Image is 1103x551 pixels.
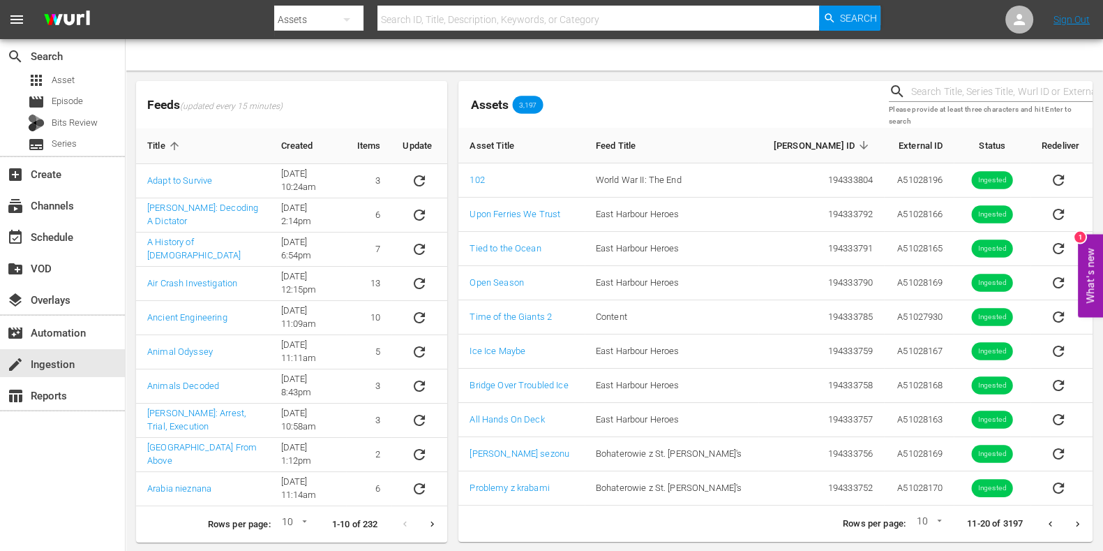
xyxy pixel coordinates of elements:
span: Channels [7,198,24,214]
input: Search Title, Series Title, Wurl ID or External ID [911,82,1093,103]
a: Upon Ferries We Trust [470,209,560,219]
td: East Harbour Heroes [585,232,758,266]
td: 194333756 [758,437,884,471]
span: Ingested [971,346,1012,357]
a: A History of [DEMOGRAPHIC_DATA] [147,237,241,260]
td: A51028170 [884,471,954,506]
td: East Harbour Heroes [585,198,758,232]
td: [DATE] 11:09am [270,301,346,335]
td: East Harbour Heroes [585,335,758,369]
button: Search [819,6,880,31]
th: External ID [884,128,954,163]
p: Please provide at least three characters and hit Enter to search [889,104,1093,127]
td: 194333792 [758,198,884,232]
div: 1 [1074,231,1086,242]
td: A51028165 [884,232,954,266]
a: [PERSON_NAME]: Decoding A Dictator [147,203,258,226]
div: 10 [911,513,945,534]
td: [DATE] 10:24am [270,164,346,198]
span: Episode [52,94,83,108]
td: East Harbour Heroes [585,403,758,437]
th: Status [954,128,1030,163]
td: 3 [346,369,392,404]
a: Problemy z krabami [470,483,550,493]
a: Time of the Giants 2 [470,311,552,322]
span: Ingested [971,449,1012,460]
a: [PERSON_NAME] sezonu [470,448,569,459]
span: Series [52,137,77,151]
span: [PERSON_NAME] ID [774,139,873,152]
span: (updated every 15 minutes) [180,101,283,112]
p: Rows per page: [208,518,271,531]
button: Open Feedback Widget [1078,234,1103,317]
span: Ingested [971,244,1012,254]
td: 194333804 [758,163,884,198]
div: 10 [276,514,310,535]
a: Ice Ice Maybe [470,346,525,356]
th: Redeliver [1030,128,1093,163]
button: Next page [419,510,446,538]
td: 7 [346,233,392,267]
th: Update [391,128,447,164]
span: Schedule [7,229,24,246]
span: Ingested [971,381,1012,391]
td: A51028196 [884,163,954,198]
a: Sign Out [1053,14,1090,25]
td: 194333791 [758,232,884,266]
td: 194333785 [758,300,884,335]
button: Next page [1064,510,1091,538]
span: Search [7,48,24,65]
img: ans4CAIJ8jUAAAAAAAAAAAAAAAAAAAAAAAAgQb4GAAAAAAAAAAAAAAAAAAAAAAAAJMjXAAAAAAAAAAAAAAAAAAAAAAAAgAT5G... [33,3,100,36]
p: Rows per page: [843,517,906,531]
span: Create [7,166,24,183]
td: A51028166 [884,198,954,232]
th: Feed Title [585,128,758,163]
table: sticky table [458,128,1093,506]
span: Ingested [971,415,1012,425]
td: 194333790 [758,266,884,300]
p: 11-20 of 3197 [967,517,1023,531]
td: [DATE] 11:14am [270,472,346,506]
span: Ingested [971,312,1012,323]
a: Arabia nieznana [147,483,211,494]
td: 5 [346,335,392,369]
a: 102 [470,175,484,185]
td: East Harbour Heroes [585,266,758,300]
td: Content [585,300,758,335]
span: Bits Review [52,116,98,130]
span: Asset Title [470,139,532,152]
span: Ingested [971,278,1012,288]
a: [GEOGRAPHIC_DATA] From Above [147,442,257,466]
td: [DATE] 6:54pm [270,233,346,267]
td: A51028163 [884,403,954,437]
td: A51028169 [884,266,954,300]
a: Tied to the Ocean [470,243,541,254]
a: Bridge Over Troubled Ice [470,380,568,390]
span: Automation [7,325,24,341]
td: 2 [346,438,392,472]
span: 3,197 [512,101,543,109]
td: [DATE] 12:15pm [270,267,346,301]
span: Search [840,6,877,31]
td: [DATE] 11:11am [270,335,346,369]
td: 194333759 [758,335,884,369]
button: Previous page [1037,510,1064,538]
td: 10 [346,301,392,335]
table: sticky table [136,128,447,506]
span: Asset [52,73,75,87]
div: Bits Review [28,115,45,131]
span: Assets [471,98,509,112]
span: Episode [28,94,45,110]
td: 194333758 [758,369,884,403]
span: Reports [7,388,24,404]
span: Overlays [7,292,24,309]
td: East Harbour Heroes [585,369,758,403]
td: [DATE] 1:12pm [270,438,346,472]
a: Animals Decoded [147,381,219,391]
td: 3 [346,164,392,198]
td: A51027930 [884,300,954,335]
a: Ancient Engineering [147,312,227,323]
span: Ingested [971,210,1012,220]
td: Bohaterowie z St. [PERSON_NAME]'s [585,437,758,471]
a: Animal Odyssey [147,346,213,357]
